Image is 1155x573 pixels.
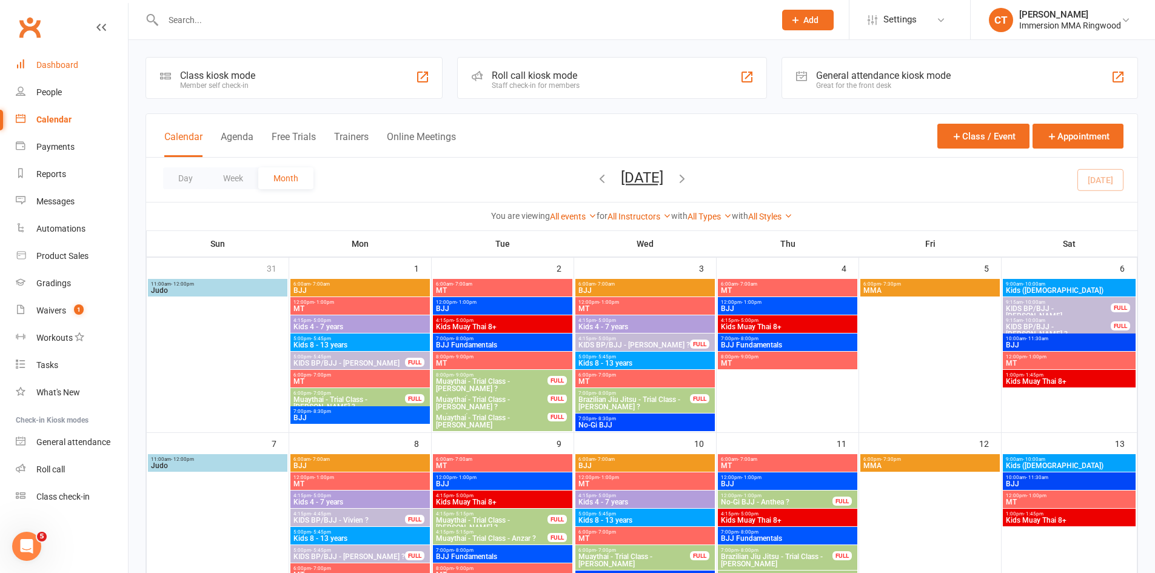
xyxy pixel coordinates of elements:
[550,212,597,221] a: All events
[293,378,427,385] span: MT
[16,243,128,270] a: Product Sales
[454,354,474,360] span: - 9:00pm
[213,5,235,27] div: Close
[492,81,580,90] div: Staff check-in for members
[314,475,334,480] span: - 1:00pm
[435,341,570,349] span: BJJ Fundamentals
[621,169,663,186] button: [DATE]
[311,336,331,341] span: - 5:45pm
[1005,511,1133,517] span: 1:00pm
[8,5,31,28] button: go back
[293,323,427,330] span: Kids 4 - 7 years
[578,281,712,287] span: 6:00am
[578,511,712,517] span: 5:00pm
[311,372,331,378] span: - 7:00pm
[1005,378,1133,385] span: Kids Muay Thai 8+
[16,429,128,456] a: General attendance kiosk mode
[293,414,427,421] span: BJJ
[599,300,619,305] span: - 1:00pm
[578,336,691,341] span: 4:15pm
[1005,341,1133,349] span: BJJ
[738,457,757,462] span: - 7:00am
[293,354,406,360] span: 5:00pm
[293,480,427,488] span: MT
[578,305,712,312] span: MT
[272,131,316,157] button: Free Trials
[578,462,712,469] span: BJJ
[1120,258,1137,278] div: 6
[738,511,758,517] span: - 5:00pm
[883,6,917,33] span: Settings
[595,457,615,462] span: - 7:00am
[1023,281,1045,287] span: - 10:00am
[578,396,691,410] span: Brazilian Jiu Jitsu - Trial Class - [PERSON_NAME] ?
[435,318,570,323] span: 4:15pm
[720,281,855,287] span: 6:00am
[1005,300,1111,305] span: 9:15am
[1005,498,1133,506] span: MT
[578,493,712,498] span: 4:15pm
[881,281,901,287] span: - 7:30pm
[1005,318,1111,323] span: 9:15am
[803,15,819,25] span: Add
[16,106,128,133] a: Calendar
[150,281,285,287] span: 11:00am
[36,387,80,397] div: What's New
[35,7,54,26] img: Profile image for Toby
[36,492,90,501] div: Class check-in
[694,433,716,453] div: 10
[221,131,253,157] button: Agenda
[720,493,833,498] span: 12:00pm
[19,94,164,106] div: Is that what you were looking for?
[16,379,128,406] a: What's New
[435,480,570,488] span: BJJ
[10,87,173,113] div: Is that what you were looking for?
[742,493,762,498] span: - 1:00pm
[293,390,406,396] span: 6:00pm
[150,462,285,469] span: Judo
[10,87,233,123] div: Toby says…
[77,397,87,407] button: Start recording
[1023,318,1045,323] span: - 10:00am
[334,131,369,157] button: Trainers
[720,318,855,323] span: 4:15pm
[1005,480,1133,488] span: BJJ
[314,300,334,305] span: - 1:00pm
[984,258,1001,278] div: 5
[453,457,472,462] span: - 7:00am
[293,493,427,498] span: 4:15pm
[435,300,570,305] span: 12:00pm
[720,300,855,305] span: 12:00pm
[608,212,671,221] a: All Instructors
[16,188,128,215] a: Messages
[435,396,548,410] span: Muaythai - Trial Class - [PERSON_NAME] ?
[10,183,233,365] div: Toby says…
[1033,124,1123,149] button: Appointment
[599,475,619,480] span: - 1:00pm
[1005,517,1133,524] span: Kids Muay Thai 8+
[816,70,951,81] div: General attendance kiosk mode
[293,360,406,367] span: KIDS BP/BJJ - [PERSON_NAME]
[595,281,615,287] span: - 7:00am
[1005,457,1133,462] span: 9:00am
[311,318,331,323] span: - 5:00pm
[837,433,859,453] div: 11
[36,60,78,70] div: Dashboard
[1005,305,1111,320] span: KIDS BP/BJJ - [PERSON_NAME]
[1005,462,1133,469] span: Kids ([DEMOGRAPHIC_DATA])
[164,131,203,157] button: Calendar
[720,287,855,294] span: MT
[19,190,223,357] div: You do not need to take any action to update the payment method fee percentages in your waivers i...
[738,318,758,323] span: - 5:00pm
[311,354,331,360] span: - 5:45pm
[16,297,128,324] a: Waivers 1
[1026,336,1048,341] span: - 11:30am
[720,336,855,341] span: 7:00pm
[1019,20,1121,31] div: Immersion MMA Ringwood
[36,196,75,206] div: Messages
[36,437,110,447] div: General attendance
[859,231,1002,256] th: Fri
[293,517,406,524] span: KIDS BP/BJJ - Vivien ?
[293,305,427,312] span: MT
[454,493,474,498] span: - 5:00pm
